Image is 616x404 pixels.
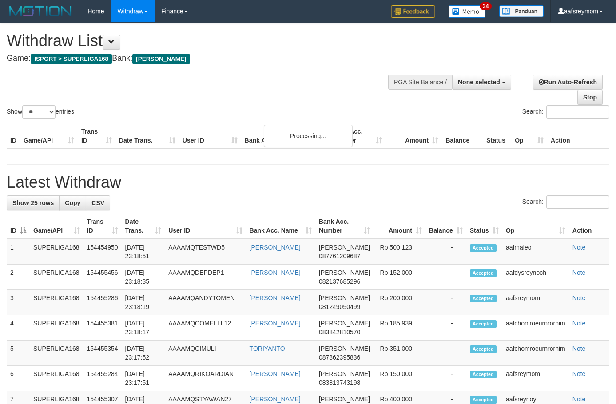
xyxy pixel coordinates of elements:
td: aafmaleo [502,239,569,265]
th: Date Trans.: activate to sort column ascending [122,214,165,239]
span: CSV [91,199,104,206]
input: Search: [546,105,609,119]
th: Bank Acc. Name: activate to sort column ascending [246,214,315,239]
th: Op [511,123,547,149]
span: [PERSON_NAME] [319,244,370,251]
td: SUPERLIGA168 [30,366,83,391]
td: 6 [7,366,30,391]
td: [DATE] 23:18:19 [122,290,165,315]
span: [PERSON_NAME] [319,294,370,301]
a: [PERSON_NAME] [250,370,301,377]
td: Rp 351,000 [374,341,425,366]
th: Date Trans. [115,123,179,149]
span: [PERSON_NAME] [319,396,370,403]
span: Copy 083813743198 to clipboard [319,379,360,386]
td: AAAAMQTESTWD5 [165,239,246,265]
a: Run Auto-Refresh [533,75,603,90]
td: - [425,315,466,341]
span: 34 [480,2,492,10]
h1: Withdraw List [7,32,402,50]
td: aafchomroeurnrorhim [502,341,569,366]
img: Button%20Memo.svg [449,5,486,18]
th: User ID [179,123,241,149]
td: aafdysreynoch [502,265,569,290]
th: Amount [385,123,442,149]
button: None selected [452,75,511,90]
div: PGA Site Balance / [388,75,452,90]
td: 3 [7,290,30,315]
td: - [425,341,466,366]
span: Show 25 rows [12,199,54,206]
th: Status [483,123,511,149]
th: Amount: activate to sort column ascending [374,214,425,239]
span: Accepted [470,345,497,353]
span: [PERSON_NAME] [132,54,190,64]
input: Search: [546,195,609,209]
td: - [425,239,466,265]
img: MOTION_logo.png [7,4,74,18]
th: Trans ID [78,123,115,149]
td: [DATE] 23:17:51 [122,366,165,391]
th: ID [7,123,20,149]
td: aafchomroeurnrorhim [502,315,569,341]
a: Note [572,244,586,251]
td: Rp 150,000 [374,366,425,391]
span: Copy [65,199,80,206]
th: Trans ID: activate to sort column ascending [83,214,122,239]
td: AAAAMQCOMELLL12 [165,315,246,341]
label: Search: [522,195,609,209]
td: 2 [7,265,30,290]
th: Action [547,123,609,149]
a: Note [572,294,586,301]
td: 154455381 [83,315,122,341]
a: [PERSON_NAME] [250,294,301,301]
th: ID: activate to sort column descending [7,214,30,239]
td: aafsreymom [502,366,569,391]
td: SUPERLIGA168 [30,290,83,315]
img: panduan.png [499,5,544,17]
span: None selected [458,79,500,86]
a: Copy [59,195,86,210]
a: Note [572,269,586,276]
span: Accepted [470,320,497,328]
td: 1 [7,239,30,265]
td: SUPERLIGA168 [30,315,83,341]
td: Rp 500,123 [374,239,425,265]
img: Feedback.jpg [391,5,435,18]
td: aafsreymom [502,290,569,315]
th: Bank Acc. Number: activate to sort column ascending [315,214,374,239]
span: Copy 083842810570 to clipboard [319,329,360,336]
td: SUPERLIGA168 [30,341,83,366]
a: Stop [577,90,603,105]
td: AAAAMQRIKOARDIAN [165,366,246,391]
td: [DATE] 23:18:35 [122,265,165,290]
span: [PERSON_NAME] [319,345,370,352]
td: 154455354 [83,341,122,366]
td: SUPERLIGA168 [30,239,83,265]
td: AAAAMQANDYTOMEN [165,290,246,315]
div: Processing... [264,125,353,147]
span: Accepted [470,269,497,277]
th: Bank Acc. Number [329,123,385,149]
td: Rp 185,939 [374,315,425,341]
label: Show entries [7,105,74,119]
th: Action [569,214,609,239]
th: User ID: activate to sort column ascending [165,214,246,239]
td: - [425,265,466,290]
td: Rp 200,000 [374,290,425,315]
label: Search: [522,105,609,119]
a: [PERSON_NAME] [250,244,301,251]
a: CSV [86,195,110,210]
td: 154455286 [83,290,122,315]
td: 154455284 [83,366,122,391]
td: 154454950 [83,239,122,265]
a: TORIYANTO [250,345,285,352]
a: Note [572,320,586,327]
td: Rp 152,000 [374,265,425,290]
td: [DATE] 23:18:51 [122,239,165,265]
span: Copy 081249050499 to clipboard [319,303,360,310]
h1: Latest Withdraw [7,174,609,191]
th: Balance [442,123,483,149]
td: AAAAMQDEPDEP1 [165,265,246,290]
select: Showentries [22,105,56,119]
